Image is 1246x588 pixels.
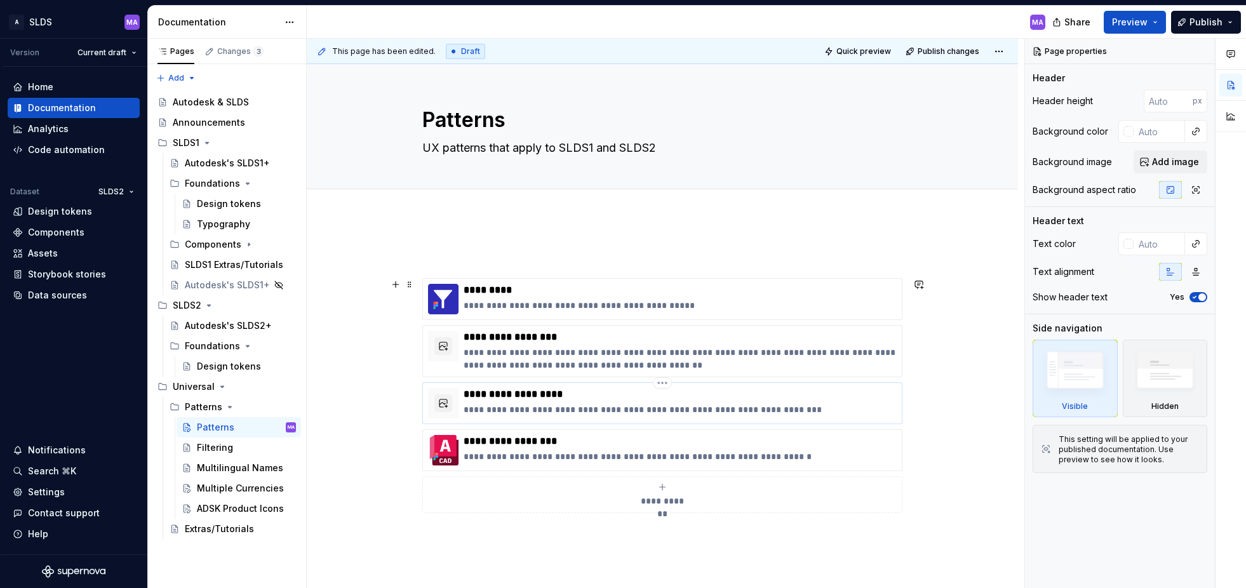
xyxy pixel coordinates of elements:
svg: Supernova Logo [42,565,105,578]
a: Filtering [177,438,301,458]
span: Publish changes [918,46,979,57]
a: Assets [8,243,140,264]
a: Design tokens [8,201,140,222]
div: Autodesk's SLDS1+ [185,279,270,291]
a: Announcements [152,112,301,133]
div: MA [288,421,295,434]
div: Header height [1033,95,1093,107]
span: Add image [1152,156,1199,168]
div: Documentation [28,102,96,114]
a: Design tokens [177,356,301,377]
label: Yes [1170,292,1184,302]
button: SLDS2 [93,183,140,201]
a: Storybook stories [8,264,140,284]
img: 79baa46d-1160-45ba-920f-2f251426847b.png [428,435,459,465]
a: Autodesk's SLDS1+ [164,275,301,295]
button: Preview [1104,11,1166,34]
div: SLDS1 [173,137,199,149]
button: Publish [1171,11,1241,34]
a: Multiple Currencies [177,478,301,498]
a: ADSK Product Icons [177,498,301,519]
a: Code automation [8,140,140,160]
span: Share [1064,16,1090,29]
span: Add [168,73,184,83]
div: Dataset [10,187,39,197]
span: Current draft [77,48,126,58]
a: Multilingual Names [177,458,301,478]
a: Autodesk & SLDS [152,92,301,112]
div: Documentation [158,16,278,29]
button: Quick preview [821,43,897,60]
div: Search ⌘K [28,465,76,478]
div: Changes [217,46,264,57]
p: px [1193,96,1202,106]
div: Foundations [185,340,240,352]
div: Design tokens [197,360,261,373]
div: Components [185,238,241,251]
span: Preview [1112,16,1148,29]
div: SLDS1 Extras/Tutorials [185,258,283,271]
div: Show header text [1033,291,1108,304]
textarea: UX patterns that apply to SLDS1 and SLDS2 [420,138,900,158]
div: Header text [1033,215,1084,227]
button: Notifications [8,440,140,460]
div: Version [10,48,39,58]
div: Home [28,81,53,93]
textarea: Patterns [420,105,900,135]
div: Autodesk & SLDS [173,96,249,109]
input: Auto [1134,120,1185,143]
button: Search ⌘K [8,461,140,481]
span: Draft [461,46,480,57]
div: Extras/Tutorials [185,523,254,535]
div: Background aspect ratio [1033,184,1136,196]
div: Patterns [185,401,222,413]
div: Universal [152,377,301,397]
div: Components [28,226,84,239]
div: Autodesk's SLDS2+ [185,319,272,332]
div: Design tokens [197,197,261,210]
div: Text color [1033,237,1076,250]
button: Add image [1134,150,1207,173]
button: Add [152,69,200,87]
div: Design tokens [28,205,92,218]
input: Auto [1134,232,1185,255]
div: Notifications [28,444,86,457]
div: Analytics [28,123,69,135]
div: Typography [197,218,250,231]
div: Patterns [164,397,301,417]
span: 3 [253,46,264,57]
div: SLDS2 [173,299,201,312]
div: A [9,15,24,30]
span: This page has been edited. [332,46,436,57]
div: Background image [1033,156,1112,168]
span: Quick preview [836,46,891,57]
div: Storybook stories [28,268,106,281]
div: Filtering [197,441,233,454]
a: Extras/Tutorials [164,519,301,539]
div: Visible [1033,340,1118,417]
a: Autodesk's SLDS1+ [164,153,301,173]
button: Current draft [72,44,142,62]
a: Data sources [8,285,140,305]
div: Header [1033,72,1065,84]
button: Contact support [8,503,140,523]
div: Hidden [1123,340,1208,417]
div: Hidden [1151,401,1179,411]
div: Autodesk's SLDS1+ [185,157,270,170]
button: ASLDSMA [3,8,145,36]
a: Home [8,77,140,97]
span: SLDS2 [98,187,124,197]
img: 60bc7524-39a0-4487-8eaa-c0505f1aeea3.png [428,284,459,314]
a: Autodesk's SLDS2+ [164,316,301,336]
span: Publish [1189,16,1223,29]
div: Foundations [164,173,301,194]
button: Share [1046,11,1099,34]
div: Side navigation [1033,322,1102,335]
button: Publish changes [902,43,985,60]
div: Patterns [197,421,234,434]
div: Foundations [164,336,301,356]
div: Pages [157,46,194,57]
div: Multiple Currencies [197,482,284,495]
div: Code automation [28,144,105,156]
div: ADSK Product Icons [197,502,284,515]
